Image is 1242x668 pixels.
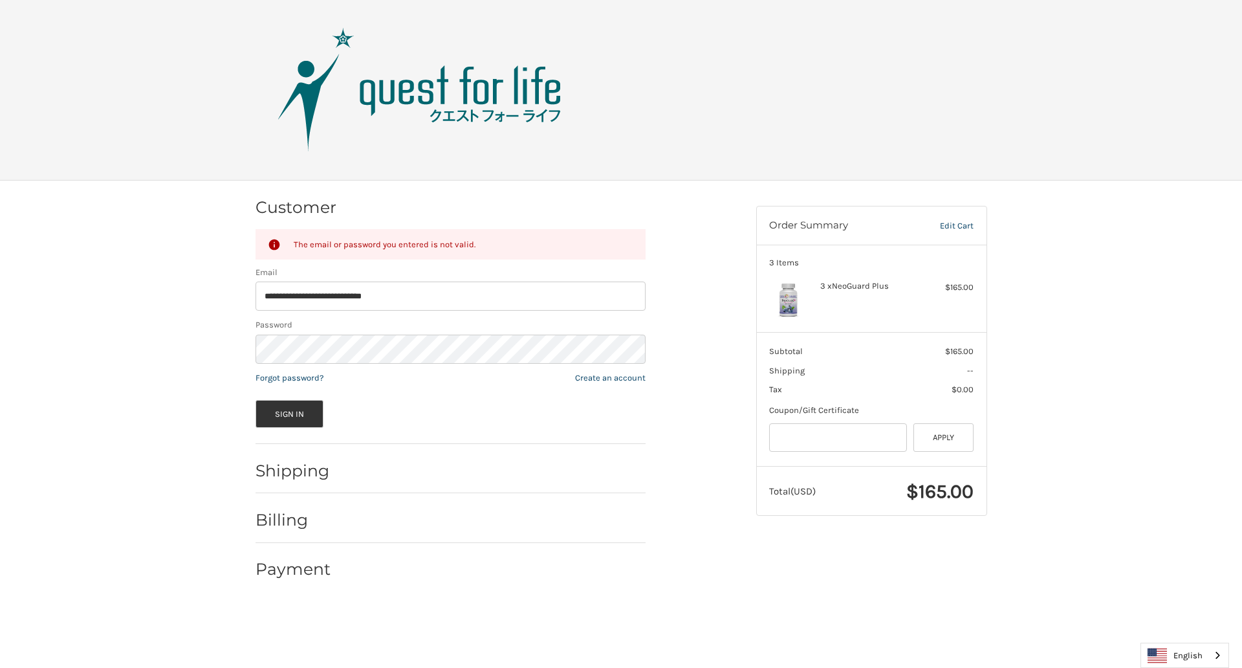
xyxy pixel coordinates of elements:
h2: Payment [256,559,331,579]
h3: Order Summary [769,219,913,232]
span: $165.00 [906,480,974,503]
aside: Language selected: English [1140,643,1229,668]
span: Total (USD) [769,485,816,497]
img: Quest Group [258,25,582,155]
span: $165.00 [945,346,974,356]
h4: 3 x NeoGuard Plus [820,281,919,291]
span: Tax [769,384,782,394]
span: $0.00 [952,384,974,394]
span: Subtotal [769,346,803,356]
button: Sign In [256,400,324,428]
input: Gift Certificate or Coupon Code [769,423,907,452]
label: Password [256,318,646,331]
a: English [1141,643,1228,667]
div: $165.00 [922,281,974,294]
a: Forgot password? [256,373,323,383]
button: Apply [913,423,974,452]
label: Email [256,266,646,279]
h3: 3 Items [769,258,974,268]
a: Create an account [575,373,646,383]
h2: Customer [256,197,336,217]
h2: Billing [256,510,331,530]
div: Coupon/Gift Certificate [769,404,974,417]
span: Shipping [769,366,805,375]
div: The email or password you entered is not valid. [294,238,633,251]
div: Language [1140,643,1229,668]
span: -- [967,366,974,375]
h2: Shipping [256,461,331,481]
a: Edit Cart [913,219,974,232]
